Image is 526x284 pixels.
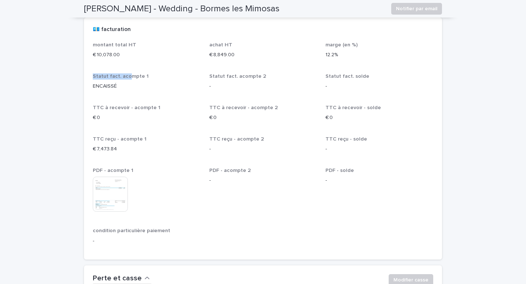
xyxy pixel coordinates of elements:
[396,5,437,12] span: Notifier par email
[209,82,317,90] p: -
[93,274,142,283] h2: Perte et casse
[325,145,433,153] p: -
[209,105,278,110] span: TTC à recevoir - acompte 2
[93,42,136,47] span: montant total HT
[325,168,354,173] span: PDF - solde
[209,177,317,184] p: -
[209,51,317,59] p: € 8,849.00
[325,42,358,47] span: marge (en %)
[209,145,317,153] p: -
[393,276,428,284] span: Modifier casse
[325,82,433,90] p: -
[209,74,266,79] span: Statut fact. acompte 2
[93,105,160,110] span: TTC à recevoir - acompte 1
[93,51,201,59] p: € 10,078.00
[93,137,146,142] span: TTC reçu - acompte 1
[93,145,201,153] p: € 7,473.84
[93,82,201,90] p: ENCAISSÉ
[325,105,381,110] span: TTC à recevoir - solde
[84,4,279,14] h2: [PERSON_NAME] - Wedding - Bormes les Mimosas
[325,177,433,184] p: -
[93,274,150,283] button: Perte et casse
[391,3,442,15] button: Notifier par email
[93,74,149,79] span: Statut fact. acompte 1
[93,26,131,33] h2: 💶 facturation
[93,228,170,233] span: condition particulière paiement
[93,168,133,173] span: PDF - acompte 1
[209,42,232,47] span: achat HT
[209,168,251,173] span: PDF - acompte 2
[325,74,369,79] span: Statut fact. solde
[209,137,264,142] span: TTC reçu - acompte 2
[325,137,367,142] span: TTC reçu - solde
[209,114,317,122] p: € 0
[93,237,433,245] p: -
[325,114,433,122] p: € 0
[93,114,201,122] p: € 0
[325,51,433,59] p: 12.2%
